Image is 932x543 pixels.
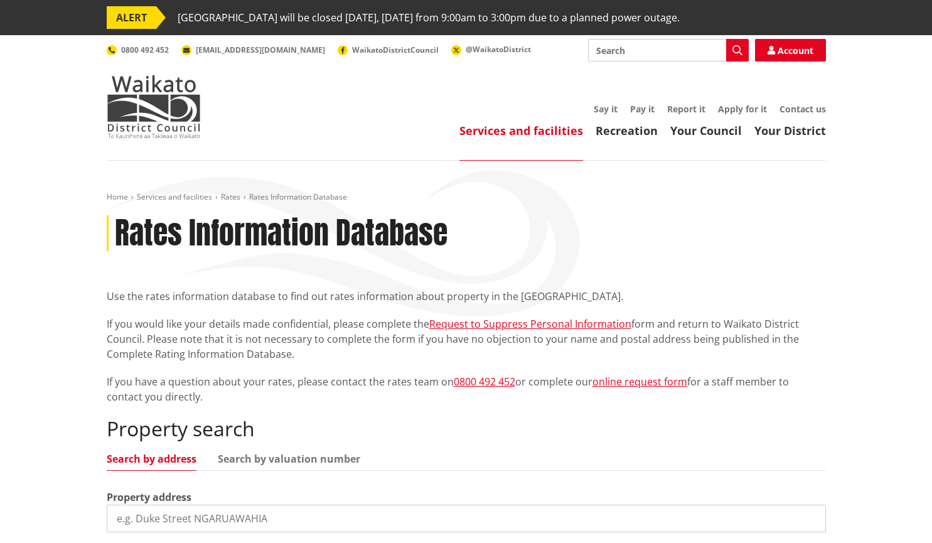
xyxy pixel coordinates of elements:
a: [EMAIL_ADDRESS][DOMAIN_NAME] [181,45,325,55]
a: Request to Suppress Personal Information [429,317,631,331]
a: Services and facilities [137,191,212,202]
a: Recreation [596,123,658,138]
a: Search by valuation number [218,454,360,464]
span: [EMAIL_ADDRESS][DOMAIN_NAME] [196,45,325,55]
a: Report it [667,103,705,115]
h2: Property search [107,417,826,441]
a: Contact us [779,103,826,115]
p: If you have a question about your rates, please contact the rates team on or complete our for a s... [107,374,826,404]
a: online request form [592,375,687,389]
a: Apply for it [718,103,767,115]
input: e.g. Duke Street NGARUAWAHIA [107,505,826,532]
label: Property address [107,490,191,505]
a: Pay it [630,103,655,115]
span: @WaikatoDistrict [466,44,531,55]
span: Rates Information Database [249,191,347,202]
a: WaikatoDistrictCouncil [338,45,439,55]
a: Account [755,39,826,62]
p: Use the rates information database to find out rates information about property in the [GEOGRAPHI... [107,289,826,304]
h1: Rates Information Database [115,215,447,252]
img: Waikato District Council - Te Kaunihera aa Takiwaa o Waikato [107,75,201,138]
a: Say it [594,103,618,115]
span: [GEOGRAPHIC_DATA] will be closed [DATE], [DATE] from 9:00am to 3:00pm due to a planned power outage. [178,6,680,29]
a: @WaikatoDistrict [451,44,531,55]
a: Rates [221,191,240,202]
a: Your District [754,123,826,138]
a: Services and facilities [459,123,583,138]
a: 0800 492 452 [454,375,515,389]
span: WaikatoDistrictCouncil [352,45,439,55]
nav: breadcrumb [107,192,826,203]
a: 0800 492 452 [107,45,169,55]
a: Home [107,191,128,202]
span: ALERT [107,6,156,29]
p: If you would like your details made confidential, please complete the form and return to Waikato ... [107,316,826,362]
input: Search input [588,39,749,62]
a: Your Council [670,123,742,138]
span: 0800 492 452 [121,45,169,55]
a: Search by address [107,454,196,464]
